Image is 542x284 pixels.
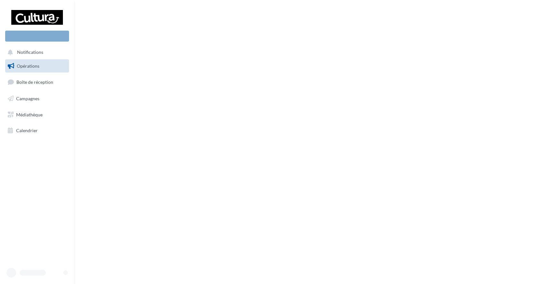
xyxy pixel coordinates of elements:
[17,63,39,69] span: Opérations
[16,112,43,117] span: Médiathèque
[17,50,43,55] span: Notifications
[16,128,38,133] span: Calendrier
[4,124,70,137] a: Calendrier
[16,79,53,85] span: Boîte de réception
[4,75,70,89] a: Boîte de réception
[4,108,70,122] a: Médiathèque
[16,96,39,101] span: Campagnes
[4,92,70,105] a: Campagnes
[5,31,69,42] div: Nouvelle campagne
[4,59,70,73] a: Opérations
